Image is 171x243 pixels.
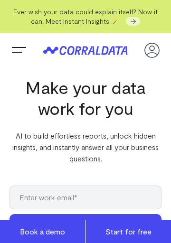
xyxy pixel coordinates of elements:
[9,186,161,209] input: Enter work email*
[9,214,161,238] button: Start for free
[20,227,65,236] span: Book a demo
[9,130,161,164] p: AI to build effortless reports, unlock hidden insights, and instantly answer all your business qu...
[9,77,161,119] h1: Make your data work for you
[105,227,152,236] span: Start for free
[13,8,158,25] span: Ever wish your data could explain itself? Now it can. Meet Instant Insights 🪄
[9,41,28,60] button: Trigger Menu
